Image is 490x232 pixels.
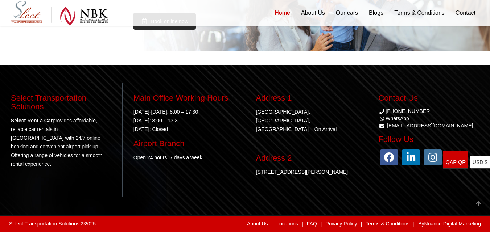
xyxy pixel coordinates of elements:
p: provides affordable, reliable car rentals in [GEOGRAPHIC_DATA] with 24/7 online booking and conve... [11,116,111,168]
label: | [272,221,273,226]
h3: Select Transportation Solutions [11,94,111,111]
strong: Select Rent a Car [11,118,53,123]
a: Nuance Digital Marketing [424,221,481,227]
h3: Airport Branch [133,139,234,148]
h3: Contact Us [378,94,479,102]
a: Locations [276,221,298,227]
h3: Follow Us [378,135,479,144]
h3: Address 1 [256,94,357,102]
a: [GEOGRAPHIC_DATA], [GEOGRAPHIC_DATA], [GEOGRAPHIC_DATA] – On Arrival [256,109,337,132]
label: | [361,221,362,226]
label: | [302,221,303,226]
a: FAQ [307,221,317,227]
a: WhatsApp [378,115,409,121]
a: [PHONE_NUMBER] [378,108,431,114]
a: [EMAIL_ADDRESS][DOMAIN_NAME] [387,123,473,128]
a: Terms & Conditions [366,221,409,227]
img: Select Rent a Car [11,1,108,26]
div: By [137,219,481,228]
h3: Address 2 [256,154,357,163]
div: Select Transportation Solutions ® [9,221,96,226]
a: Privacy Policy [325,221,357,227]
p: Open 24 hours, 7 days a week [133,153,234,162]
p: [DATE]-[DATE]: 8:00 – 17:30 [DATE]: 8:00 – 13:30 [DATE]: Closed [133,107,234,134]
a: USD $ [470,156,490,169]
h3: Main Office Working Hours [133,94,234,102]
a: QAR QR [443,156,468,169]
span: 2025 [85,221,96,227]
a: [STREET_ADDRESS][PERSON_NAME] [256,169,348,175]
label: | [413,221,415,226]
label: | [321,221,322,226]
a: About Us [247,221,268,227]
